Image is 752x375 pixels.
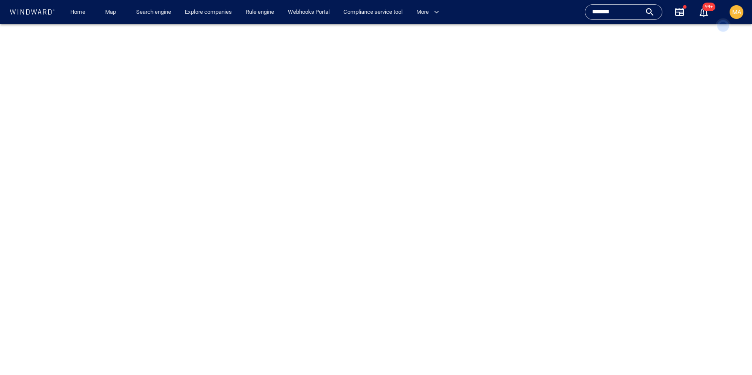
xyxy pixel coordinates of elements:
div: Notification center [699,7,709,17]
button: Map [98,5,126,20]
span: MA [732,9,741,15]
a: Search engine [133,5,175,20]
button: More [413,5,446,20]
a: Rule engine [242,5,278,20]
iframe: Chat [715,336,746,369]
button: 99+ [693,2,714,22]
span: 99+ [702,3,715,11]
a: Explore companies [181,5,235,20]
button: Home [64,5,91,20]
a: Webhooks Portal [284,5,333,20]
button: MA [728,3,745,21]
a: Compliance service tool [340,5,406,20]
a: Map [102,5,122,20]
span: More [416,7,439,17]
a: Home [67,5,89,20]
